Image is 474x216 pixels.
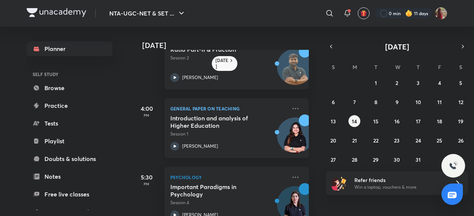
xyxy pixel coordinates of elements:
[27,134,113,148] a: Playlist
[455,115,467,127] button: July 19, 2025
[455,77,467,89] button: July 5, 2025
[336,41,458,52] button: [DATE]
[331,156,336,163] abbr: July 27, 2025
[354,176,445,184] h6: Refer friends
[348,154,360,165] button: July 28, 2025
[394,118,400,125] abbr: July 16, 2025
[437,118,442,125] abbr: July 18, 2025
[415,99,421,106] abbr: July 10, 2025
[327,154,339,165] button: July 27, 2025
[27,187,113,202] a: Free live classes
[458,137,464,144] abbr: July 26, 2025
[395,64,400,71] abbr: Wednesday
[170,131,287,137] p: Session 1
[358,7,370,19] button: avatar
[458,118,463,125] abbr: July 19, 2025
[327,96,339,108] button: July 6, 2025
[415,137,421,144] abbr: July 24, 2025
[277,121,313,157] img: Avatar
[105,6,190,21] button: NTA-UGC-NET & SET ...
[132,113,161,117] p: PM
[170,55,287,61] p: Session 2
[374,64,377,71] abbr: Tuesday
[132,182,161,186] p: PM
[370,115,382,127] button: July 15, 2025
[394,156,400,163] abbr: July 30, 2025
[417,79,420,86] abbr: July 3, 2025
[353,64,357,71] abbr: Monday
[27,98,113,113] a: Practice
[373,118,378,125] abbr: July 15, 2025
[27,169,113,184] a: Notes
[415,156,421,163] abbr: July 31, 2025
[132,173,161,182] h5: 5:30
[391,154,403,165] button: July 30, 2025
[27,116,113,131] a: Tests
[459,79,462,86] abbr: July 5, 2025
[142,41,316,50] h4: [DATE]
[182,143,218,150] p: [PERSON_NAME]
[327,115,339,127] button: July 13, 2025
[170,114,263,129] h5: Introduction and analysis of Higher Education
[352,156,357,163] abbr: July 28, 2025
[354,184,445,191] p: Win a laptop, vouchers & more
[330,137,336,144] abbr: July 20, 2025
[435,7,447,20] img: Srishti Sharma
[370,134,382,146] button: July 22, 2025
[416,118,421,125] abbr: July 17, 2025
[348,134,360,146] button: July 21, 2025
[370,96,382,108] button: July 8, 2025
[374,99,377,106] abbr: July 8, 2025
[352,118,357,125] abbr: July 14, 2025
[434,77,445,89] button: July 4, 2025
[277,53,313,88] img: Avatar
[27,8,86,17] img: Company Logo
[182,74,218,81] p: [PERSON_NAME]
[27,8,86,19] a: Company Logo
[459,64,462,71] abbr: Saturday
[331,118,336,125] abbr: July 13, 2025
[170,173,287,182] p: Psychology
[132,104,161,113] h5: 4:00
[360,10,367,17] img: avatar
[437,99,442,106] abbr: July 11, 2025
[437,137,442,144] abbr: July 25, 2025
[405,10,413,17] img: streak
[391,115,403,127] button: July 16, 2025
[434,96,445,108] button: July 11, 2025
[348,96,360,108] button: July 7, 2025
[170,104,287,113] p: General Paper on Teaching
[170,183,263,198] h5: Important Paradigms in Psychology
[27,68,113,80] h6: SELF STUDY
[455,134,467,146] button: July 26, 2025
[391,96,403,108] button: July 9, 2025
[352,137,357,144] abbr: July 21, 2025
[412,154,424,165] button: July 31, 2025
[348,115,360,127] button: July 14, 2025
[27,41,113,56] a: Planner
[395,99,398,106] abbr: July 9, 2025
[370,154,382,165] button: July 29, 2025
[434,115,445,127] button: July 18, 2025
[332,176,347,191] img: referral
[353,99,356,106] abbr: July 7, 2025
[438,64,441,71] abbr: Friday
[385,42,409,52] span: [DATE]
[332,64,335,71] abbr: Sunday
[412,77,424,89] button: July 3, 2025
[458,99,463,106] abbr: July 12, 2025
[449,161,458,170] img: ttu
[412,134,424,146] button: July 24, 2025
[394,137,400,144] abbr: July 23, 2025
[412,115,424,127] button: July 17, 2025
[417,64,420,71] abbr: Thursday
[395,79,398,86] abbr: July 2, 2025
[455,96,467,108] button: July 12, 2025
[327,134,339,146] button: July 20, 2025
[370,77,382,89] button: July 1, 2025
[332,99,335,106] abbr: July 6, 2025
[27,80,113,95] a: Browse
[438,79,441,86] abbr: July 4, 2025
[412,96,424,108] button: July 10, 2025
[373,137,378,144] abbr: July 22, 2025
